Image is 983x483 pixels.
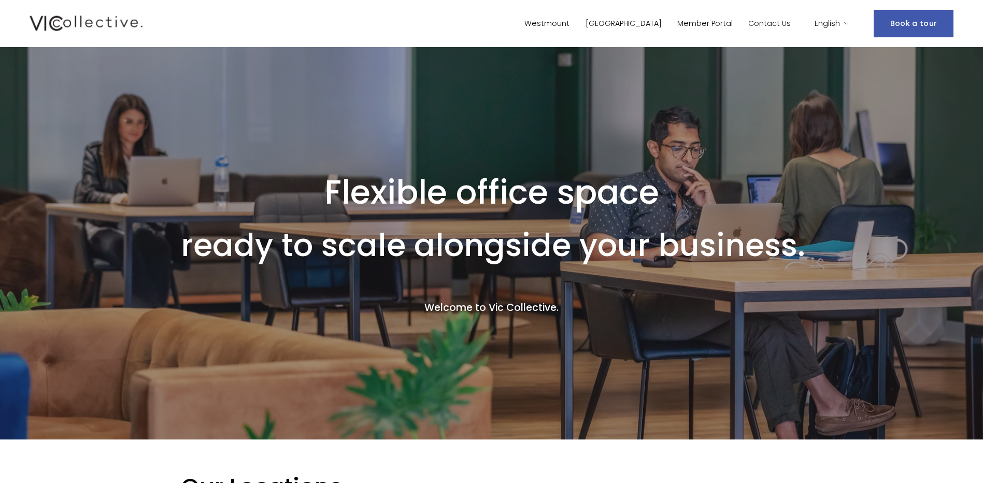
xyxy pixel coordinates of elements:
[586,16,662,31] a: [GEOGRAPHIC_DATA]
[181,230,805,261] h1: ready to scale alongside your business.
[524,16,569,31] a: Westmount
[30,13,143,33] img: Vic Collective
[815,17,840,31] span: English
[181,172,803,213] h1: Flexible office space
[181,301,803,315] h4: Welcome to Vic Collective.
[677,16,733,31] a: Member Portal
[874,10,953,37] a: Book a tour
[748,16,791,31] a: Contact Us
[815,16,850,31] div: language picker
